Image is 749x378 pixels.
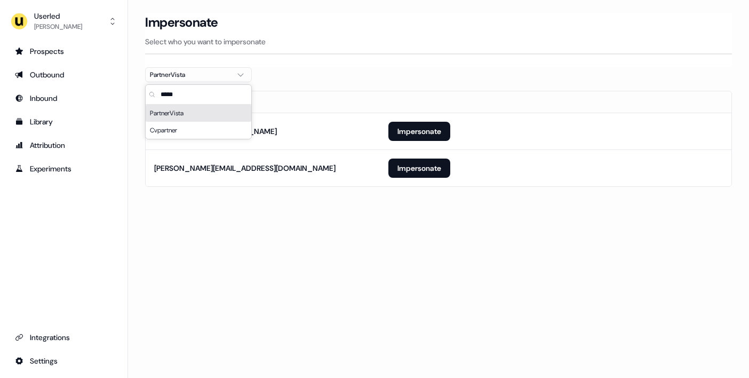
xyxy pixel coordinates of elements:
a: Go to prospects [9,43,119,60]
a: Go to integrations [9,329,119,346]
div: Attribution [15,140,113,151]
div: Suggestions [146,105,251,139]
div: PartnerVista [146,105,251,122]
div: Prospects [15,46,113,57]
button: Userled[PERSON_NAME] [9,9,119,34]
h3: Impersonate [145,14,218,30]
a: Go to attribution [9,137,119,154]
div: Integrations [15,332,113,343]
div: Library [15,116,113,127]
a: Go to templates [9,113,119,130]
button: Impersonate [388,159,450,178]
div: Experiments [15,163,113,174]
div: [PERSON_NAME][EMAIL_ADDRESS][DOMAIN_NAME] [154,163,336,174]
a: Go to outbound experience [9,66,119,83]
a: Go to Inbound [9,90,119,107]
p: Select who you want to impersonate [145,36,732,47]
div: PartnerVista [150,69,230,80]
div: Settings [15,356,113,366]
th: Email [146,91,380,113]
div: Inbound [15,93,113,104]
div: Userled [34,11,82,21]
div: Cvpartner [146,122,251,139]
div: Outbound [15,69,113,80]
button: PartnerVista [145,67,252,82]
a: Go to integrations [9,352,119,369]
button: Impersonate [388,122,450,141]
div: [PERSON_NAME] [34,21,82,32]
a: Go to experiments [9,160,119,177]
